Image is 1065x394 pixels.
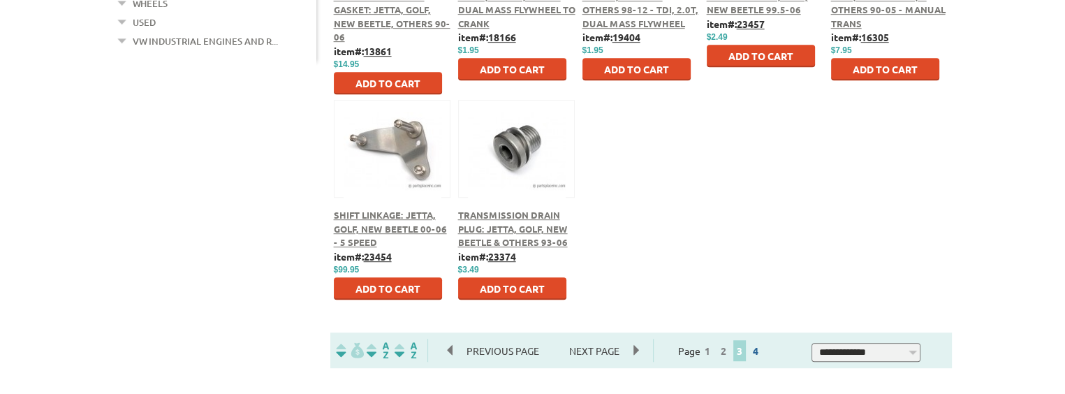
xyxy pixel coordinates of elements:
[334,250,392,263] b: item#:
[861,31,889,43] u: 16305
[334,265,360,275] span: $99.95
[582,31,640,43] b: item#:
[612,31,640,43] u: 19404
[133,32,278,50] a: VW Industrial Engines and R...
[555,340,633,361] span: Next Page
[392,342,420,358] img: Sort by Sales Rank
[582,45,603,55] span: $1.95
[728,50,793,62] span: Add to Cart
[334,45,392,57] b: item#:
[458,58,566,80] button: Add to Cart
[334,277,442,300] button: Add to Cart
[707,45,815,67] button: Add to Cart
[480,282,545,295] span: Add to Cart
[133,13,156,31] a: Used
[831,58,939,80] button: Add to Cart
[458,45,479,55] span: $1.95
[453,340,553,361] span: Previous Page
[355,77,420,89] span: Add to Cart
[355,282,420,295] span: Add to Cart
[364,45,392,57] u: 13861
[707,32,728,42] span: $2.49
[555,344,633,357] a: Next Page
[458,250,516,263] b: item#:
[364,342,392,358] img: Sort by Headline
[458,209,568,248] a: Transmission Drain Plug: Jetta, Golf, New Beetle & Others 93-06
[701,344,714,357] a: 1
[334,72,442,94] button: Add to Cart
[831,45,852,55] span: $7.95
[737,17,765,30] u: 23457
[733,340,746,361] span: 3
[707,17,765,30] b: item#:
[334,59,360,69] span: $14.95
[458,277,566,300] button: Add to Cart
[458,31,516,43] b: item#:
[458,265,479,275] span: $3.49
[364,250,392,263] u: 23454
[749,344,762,357] a: 4
[604,63,669,75] span: Add to Cart
[853,63,918,75] span: Add to Cart
[653,339,786,362] div: Page
[488,31,516,43] u: 18166
[717,344,730,357] a: 2
[448,344,555,357] a: Previous Page
[480,63,545,75] span: Add to Cart
[582,58,691,80] button: Add to Cart
[488,250,516,263] u: 23374
[336,342,364,358] img: filterpricelow.svg
[334,209,447,248] a: Shift Linkage: Jetta, Golf, New Beetle 00-06 - 5 Speed
[831,31,889,43] b: item#:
